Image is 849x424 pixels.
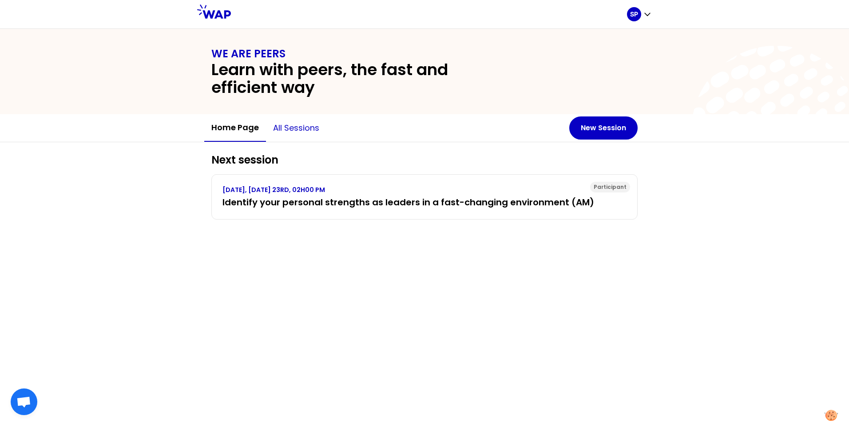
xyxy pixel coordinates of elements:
[222,196,627,208] h3: Identify your personal strengths as leaders in a fast-changing environment (AM)
[222,185,627,208] a: [DATE], [DATE] 23RD, 02H00 PMIdentify your personal strengths as leaders in a fast-changing envir...
[11,388,37,415] div: Open chat
[590,182,630,192] div: Participant
[211,61,510,96] h2: Learn with peers, the fast and efficient way
[569,116,638,140] button: New Session
[222,185,627,194] p: [DATE], [DATE] 23RD, 02H00 PM
[211,47,638,61] h1: WE ARE PEERS
[630,10,638,19] p: SP
[627,7,652,21] button: SP
[266,115,326,141] button: All sessions
[211,153,638,167] h2: Next session
[204,114,266,142] button: Home page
